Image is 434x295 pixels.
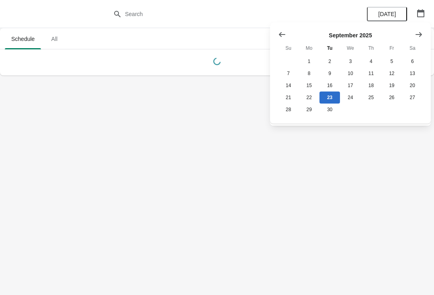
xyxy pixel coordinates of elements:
[319,79,340,92] button: Tuesday September 16 2025
[381,79,402,92] button: Friday September 19 2025
[278,92,299,104] button: Sunday September 21 2025
[299,79,319,92] button: Monday September 15 2025
[275,27,289,42] button: Show previous month, August 2025
[367,7,407,21] button: [DATE]
[361,79,381,92] button: Thursday September 18 2025
[340,79,360,92] button: Wednesday September 17 2025
[278,79,299,92] button: Sunday September 14 2025
[299,41,319,55] th: Monday
[319,104,340,116] button: Tuesday September 30 2025
[381,55,402,67] button: Friday September 5 2025
[340,41,360,55] th: Wednesday
[319,55,340,67] button: Tuesday September 2 2025
[319,67,340,79] button: Tuesday September 9 2025
[44,32,64,46] span: All
[299,55,319,67] button: Monday September 1 2025
[378,11,396,17] span: [DATE]
[125,7,325,21] input: Search
[361,55,381,67] button: Thursday September 4 2025
[381,92,402,104] button: Friday September 26 2025
[361,92,381,104] button: Thursday September 25 2025
[5,32,41,46] span: Schedule
[278,41,299,55] th: Sunday
[402,41,423,55] th: Saturday
[361,41,381,55] th: Thursday
[299,92,319,104] button: Monday September 22 2025
[340,55,360,67] button: Wednesday September 3 2025
[381,67,402,79] button: Friday September 12 2025
[340,67,360,79] button: Wednesday September 10 2025
[278,104,299,116] button: Sunday September 28 2025
[278,67,299,79] button: Sunday September 7 2025
[402,67,423,79] button: Saturday September 13 2025
[299,104,319,116] button: Monday September 29 2025
[340,92,360,104] button: Wednesday September 24 2025
[319,41,340,55] th: Tuesday
[319,92,340,104] button: Today Tuesday September 23 2025
[402,92,423,104] button: Saturday September 27 2025
[299,67,319,79] button: Monday September 8 2025
[361,67,381,79] button: Thursday September 11 2025
[411,27,426,42] button: Show next month, October 2025
[402,79,423,92] button: Saturday September 20 2025
[381,41,402,55] th: Friday
[402,55,423,67] button: Saturday September 6 2025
